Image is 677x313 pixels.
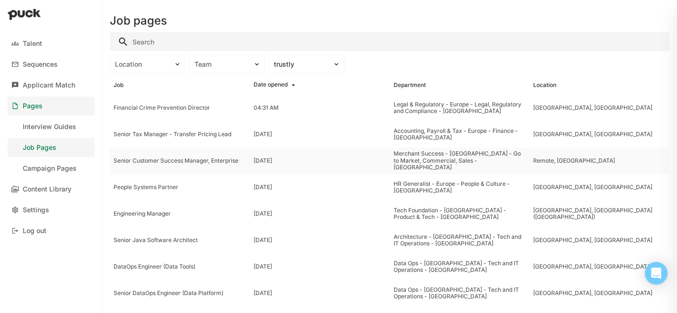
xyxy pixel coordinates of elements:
div: Remote, [GEOGRAPHIC_DATA] [533,157,666,164]
a: Applicant Match [8,76,95,95]
div: trustly [274,61,328,69]
div: [DATE] [254,131,272,138]
div: Log out [23,227,46,235]
div: Open Intercom Messenger [645,262,668,285]
div: [GEOGRAPHIC_DATA], [GEOGRAPHIC_DATA] [533,184,666,191]
div: Settings [23,206,49,214]
div: [GEOGRAPHIC_DATA], [GEOGRAPHIC_DATA] [533,104,666,111]
a: Interview Guides [8,117,95,136]
h1: Job pages [110,15,167,26]
div: DataOps Engineer (Data Tools) [114,263,246,270]
a: Pages [8,96,95,115]
div: Tech Foundation - [GEOGRAPHIC_DATA] - Product & Tech - [GEOGRAPHIC_DATA] [394,207,526,221]
div: [DATE] [254,263,272,270]
div: [GEOGRAPHIC_DATA], [GEOGRAPHIC_DATA] [533,237,666,243]
div: Sequences [23,61,58,69]
div: HR Generalist - Europe - People & Culture - [GEOGRAPHIC_DATA] [394,181,526,194]
div: Data Ops - [GEOGRAPHIC_DATA] - Tech and IT Operations - [GEOGRAPHIC_DATA] [394,287,526,300]
div: Senior Tax Manager - Transfer Pricing Lead [114,131,246,138]
a: Campaign Pages [8,159,95,178]
div: Date opened [254,81,288,89]
div: [GEOGRAPHIC_DATA], [GEOGRAPHIC_DATA] [533,263,666,270]
div: Team [194,61,248,69]
div: [GEOGRAPHIC_DATA], [GEOGRAPHIC_DATA] [533,131,666,138]
div: Architecture - [GEOGRAPHIC_DATA] - Tech and IT Operations - [GEOGRAPHIC_DATA] [394,234,526,247]
div: Applicant Match [23,81,75,89]
div: Senior Java Software Architect [114,237,246,243]
div: Data Ops - [GEOGRAPHIC_DATA] - Tech and IT Operations - [GEOGRAPHIC_DATA] [394,260,526,274]
div: [DATE] [254,237,272,243]
div: Talent [23,40,42,48]
a: Talent [8,34,95,53]
div: Location [533,82,556,88]
div: Merchant Success - [GEOGRAPHIC_DATA] - Go to Market, Commercial, Sales - [GEOGRAPHIC_DATA] [394,150,526,171]
input: Search [110,32,669,51]
div: Content Library [23,185,71,193]
div: People Systems Partner [114,184,246,191]
div: Financial Crime Prevention Director [114,104,246,111]
a: Job Pages [8,138,95,157]
div: [GEOGRAPHIC_DATA], [GEOGRAPHIC_DATA] [533,290,666,296]
div: 04:31 AM [254,104,279,111]
div: Engineering Manager [114,210,246,217]
div: Campaign Pages [23,165,77,173]
div: Department [394,82,426,88]
a: Sequences [8,55,95,74]
div: [DATE] [254,157,272,164]
div: Location [115,61,169,69]
div: Accounting, Payroll & Tax - Europe - Finance - [GEOGRAPHIC_DATA] [394,128,526,141]
div: Senior Customer Success Manager, Enterprise [114,157,246,164]
div: Job [114,82,123,88]
div: Legal & Regulatory - Europe - Legal, Regulatory and Compliance - [GEOGRAPHIC_DATA] [394,101,526,115]
div: Job Pages [23,144,56,152]
div: Senior DataOps Engineer (Data Platform) [114,290,246,296]
div: [DATE] [254,184,272,191]
div: Pages [23,102,43,110]
div: Interview Guides [23,123,76,131]
a: Settings [8,200,95,219]
div: [DATE] [254,290,272,296]
div: [DATE] [254,210,272,217]
a: Content Library [8,180,95,199]
div: [GEOGRAPHIC_DATA], [GEOGRAPHIC_DATA] ([GEOGRAPHIC_DATA]) [533,207,666,221]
